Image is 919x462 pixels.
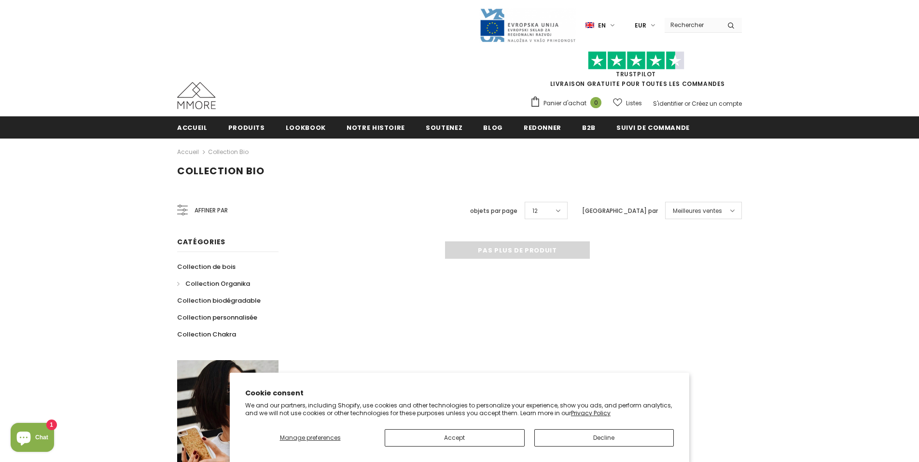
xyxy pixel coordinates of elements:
span: Collection Bio [177,164,265,178]
input: Search Site [665,18,720,32]
span: Listes [626,98,642,108]
span: Collection Organika [185,279,250,288]
span: Accueil [177,123,208,132]
a: Produits [228,116,265,138]
span: Redonner [524,123,561,132]
span: B2B [582,123,596,132]
a: Collection Chakra [177,326,236,343]
button: Accept [385,429,525,447]
button: Decline [534,429,674,447]
span: Lookbook [286,123,326,132]
img: i-lang-1.png [585,21,594,29]
span: or [684,99,690,108]
a: Listes [613,95,642,112]
a: Privacy Policy [571,409,611,417]
a: Lookbook [286,116,326,138]
span: Collection biodégradable [177,296,261,305]
span: Affiner par [195,205,228,216]
img: Faites confiance aux étoiles pilotes [588,51,684,70]
a: Panier d'achat 0 [530,96,606,111]
a: B2B [582,116,596,138]
span: Collection de bois [177,262,236,271]
span: Blog [483,123,503,132]
span: Manage preferences [280,434,341,442]
span: Meilleures ventes [673,206,722,216]
a: Blog [483,116,503,138]
a: Créez un compte [692,99,742,108]
a: Suivi de commande [616,116,690,138]
span: EUR [635,21,646,30]
img: Cas MMORE [177,82,216,109]
span: 0 [590,97,601,108]
a: S'identifier [653,99,683,108]
img: Javni Razpis [479,8,576,43]
span: Catégories [177,237,225,247]
a: Notre histoire [347,116,405,138]
label: [GEOGRAPHIC_DATA] par [582,206,658,216]
span: en [598,21,606,30]
span: Collection Chakra [177,330,236,339]
inbox-online-store-chat: Shopify online store chat [8,423,57,454]
button: Manage preferences [245,429,375,447]
a: TrustPilot [616,70,656,78]
span: soutenez [426,123,462,132]
span: Notre histoire [347,123,405,132]
span: Panier d'achat [543,98,586,108]
span: 12 [532,206,538,216]
a: Redonner [524,116,561,138]
a: Accueil [177,146,199,158]
a: Accueil [177,116,208,138]
p: We and our partners, including Shopify, use cookies and other technologies to personalize your ex... [245,402,674,417]
span: Produits [228,123,265,132]
label: objets par page [470,206,517,216]
a: Collection Organika [177,275,250,292]
a: Collection de bois [177,258,236,275]
a: Javni Razpis [479,21,576,29]
a: soutenez [426,116,462,138]
span: Suivi de commande [616,123,690,132]
a: Collection personnalisée [177,309,257,326]
a: Collection Bio [208,148,249,156]
a: Collection biodégradable [177,292,261,309]
span: Collection personnalisée [177,313,257,322]
h2: Cookie consent [245,388,674,398]
span: LIVRAISON GRATUITE POUR TOUTES LES COMMANDES [530,56,742,88]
